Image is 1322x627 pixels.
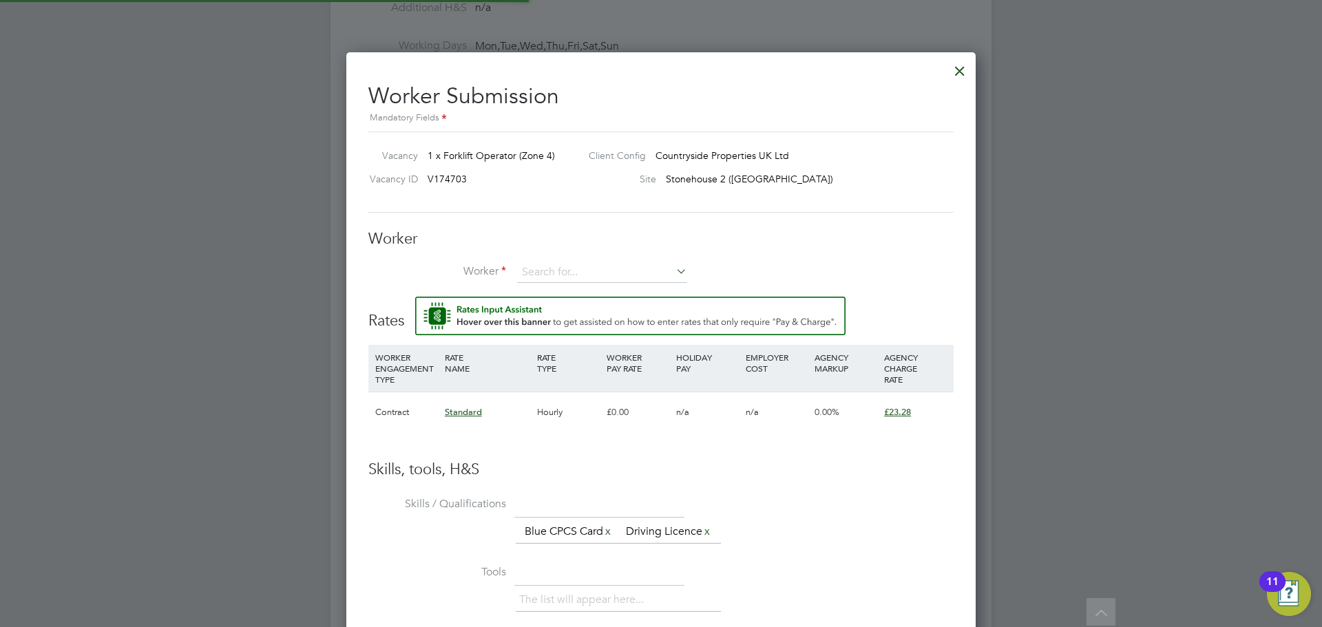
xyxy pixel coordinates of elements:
span: Standard [445,406,482,418]
label: Skills / Qualifications [368,497,506,511]
span: 1 x Forklift Operator (Zone 4) [428,149,555,162]
a: x [702,522,712,540]
div: WORKER ENGAGEMENT TYPE [372,345,441,392]
input: Search for... [517,262,687,283]
span: Stonehouse 2 ([GEOGRAPHIC_DATA]) [666,173,833,185]
div: Contract [372,392,441,432]
h3: Rates [368,297,954,331]
div: AGENCY CHARGE RATE [881,345,950,392]
li: Blue CPCS Card [519,522,618,541]
span: Countryside Properties UK Ltd [655,149,789,162]
span: 0.00% [815,406,839,418]
div: 11 [1266,582,1279,599]
label: Client Config [578,149,646,162]
label: Tools [368,565,506,580]
span: n/a [746,406,759,418]
span: n/a [676,406,689,418]
h3: Worker [368,229,954,249]
div: HOLIDAY PAY [673,345,742,381]
div: Hourly [534,392,603,432]
div: WORKER PAY RATE [603,345,673,381]
label: Vacancy ID [363,173,418,185]
span: £23.28 [884,406,911,418]
div: AGENCY MARKUP [811,345,881,381]
div: RATE TYPE [534,345,603,381]
label: Worker [368,264,506,279]
li: Driving Licence [620,522,717,541]
span: V174703 [428,173,467,185]
div: Mandatory Fields [368,111,954,126]
button: Open Resource Center, 11 new notifications [1267,572,1311,616]
div: RATE NAME [441,345,534,381]
label: Site [578,173,656,185]
h2: Worker Submission [368,72,954,126]
a: x [603,522,613,540]
div: EMPLOYER COST [742,345,812,381]
h3: Skills, tools, H&S [368,460,954,480]
button: Rate Assistant [415,297,846,335]
div: £0.00 [603,392,673,432]
label: Vacancy [363,149,418,162]
li: The list will appear here... [519,591,649,609]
